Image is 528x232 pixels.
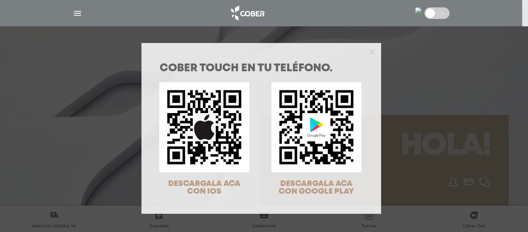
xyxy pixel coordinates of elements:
[279,180,354,195] span: DESCARGALA ACA CON GOOGLE PLAY
[159,82,249,172] img: qr-code
[168,180,240,195] span: DESCARGALA ACA CON IOS
[369,48,375,55] button: Close
[271,82,361,172] img: qr-code
[160,63,363,74] h1: COBER TOUCH en tu teléfono.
